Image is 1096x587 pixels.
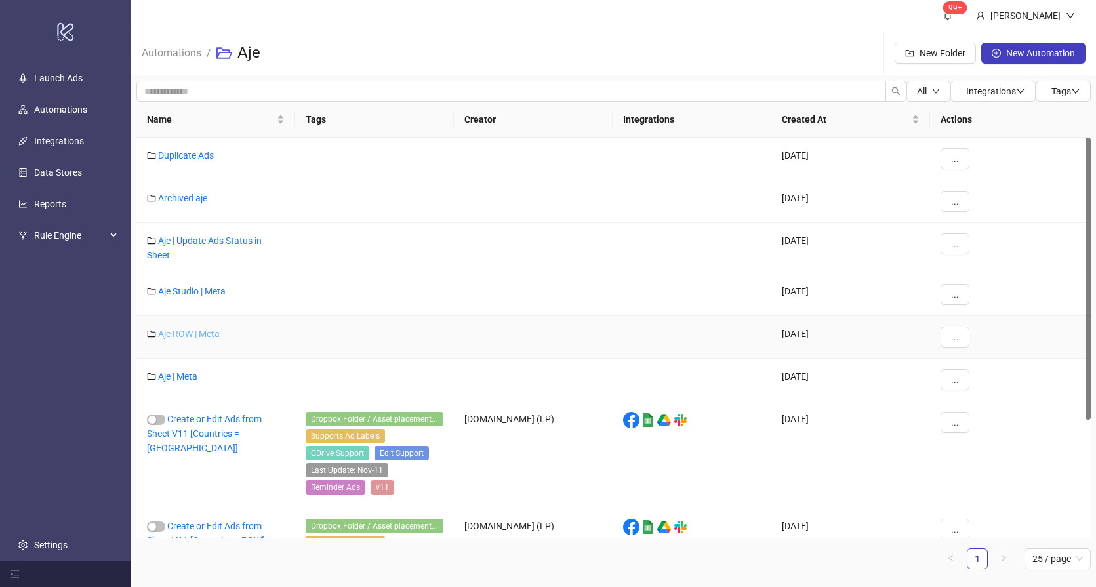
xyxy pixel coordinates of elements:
span: Created At [782,112,909,127]
div: [DATE] [771,401,930,508]
span: Name [147,112,274,127]
span: ... [951,524,959,535]
th: Created At [771,102,930,138]
a: 1 [967,549,987,569]
span: down [932,87,940,95]
a: Duplicate Ads [158,150,214,161]
button: Integrationsdown [950,81,1036,102]
span: folder-open [216,45,232,61]
span: fork [18,231,28,240]
button: left [941,548,962,569]
span: Supports Ad Labels [306,536,385,550]
span: Edit Support [375,446,429,460]
button: ... [941,369,969,390]
span: ... [951,374,959,385]
span: All [917,86,927,96]
button: Tagsdown [1036,81,1091,102]
span: New Automation [1006,48,1075,58]
span: down [1016,87,1025,96]
button: ... [941,191,969,212]
button: Alldown [906,81,950,102]
span: down [1066,11,1075,20]
a: Create or Edit Ads from Sheet V11 [Countries = [GEOGRAPHIC_DATA]] [147,414,262,453]
span: Integrations [966,86,1025,96]
span: plus-circle [992,49,1001,58]
span: ... [951,332,959,342]
span: Tags [1051,86,1080,96]
span: search [891,87,901,96]
div: [DATE] [771,273,930,316]
li: Next Page [993,548,1014,569]
span: ... [951,289,959,300]
span: right [1000,554,1007,562]
span: folder-add [905,49,914,58]
li: 1 [967,548,988,569]
h3: Aje [237,43,260,64]
li: Previous Page [941,548,962,569]
span: ... [951,153,959,164]
a: Data Stores [34,167,82,178]
th: Tags [295,102,454,138]
a: Launch Ads [34,73,83,83]
div: [PERSON_NAME] [985,9,1066,23]
span: Reminder Ads [306,480,365,495]
span: menu-fold [10,569,20,578]
th: Actions [930,102,1091,138]
button: New Folder [895,43,976,64]
th: Creator [454,102,613,138]
span: bell [943,10,952,20]
span: 25 / page [1032,549,1083,569]
a: Archived aje [158,193,207,203]
div: [DATE] [771,138,930,180]
span: folder [147,236,156,245]
div: Page Size [1025,548,1091,569]
a: Automations [139,45,204,59]
a: Automations [34,104,87,115]
a: Aje ROW | Meta [158,329,220,339]
th: Name [136,102,295,138]
span: Dropbox Folder / Asset placement detection [306,519,443,533]
span: folder [147,193,156,203]
span: user [976,11,985,20]
a: Aje | Meta [158,371,197,382]
a: Create or Edit Ads from Sheet V11 [Countries = ROW] [147,521,264,546]
th: Integrations [613,102,771,138]
span: ... [951,417,959,428]
div: [DOMAIN_NAME] (LP) [454,401,613,508]
a: Aje | Update Ads Status in Sheet [147,235,262,260]
div: [DATE] [771,223,930,273]
a: Reports [34,199,66,209]
button: New Automation [981,43,1086,64]
div: [DATE] [771,180,930,223]
span: Dropbox Folder / Asset placement detection [306,412,443,426]
span: folder [147,151,156,160]
span: GDrive Support [306,446,369,460]
button: ... [941,148,969,169]
button: ... [941,327,969,348]
sup: 1645 [943,1,967,14]
div: [DATE] [771,359,930,401]
span: ... [951,196,959,207]
span: folder [147,329,156,338]
button: ... [941,412,969,433]
span: folder [147,372,156,381]
span: down [1071,87,1080,96]
a: Aje Studio | Meta [158,286,226,296]
button: ... [941,519,969,540]
span: left [947,554,955,562]
a: Integrations [34,136,84,146]
span: folder [147,287,156,296]
button: right [993,548,1014,569]
button: ... [941,233,969,254]
span: Last Update: Nov-11 [306,463,388,477]
li: / [207,32,211,74]
button: ... [941,284,969,305]
div: [DATE] [771,316,930,359]
span: Rule Engine [34,222,106,249]
span: v11 [371,480,394,495]
a: Settings [34,540,68,550]
span: Supports Ad Labels [306,429,385,443]
span: New Folder [920,48,965,58]
span: ... [951,239,959,249]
